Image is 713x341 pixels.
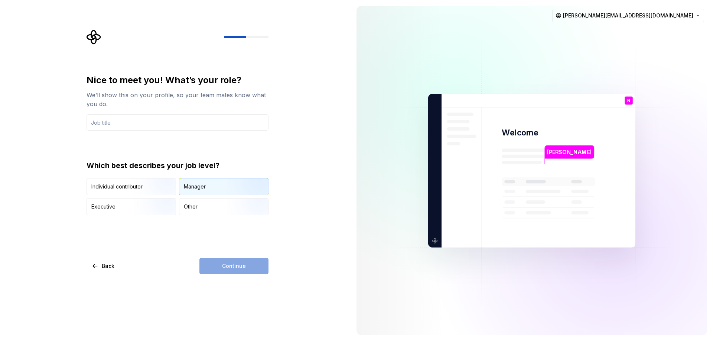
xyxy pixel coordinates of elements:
div: Other [184,203,198,210]
span: Back [102,262,114,270]
div: Individual contributor [91,183,143,190]
div: Nice to meet you! What’s your role? [87,74,268,86]
p: Welcome [502,127,538,138]
span: [PERSON_NAME][EMAIL_ADDRESS][DOMAIN_NAME] [563,12,693,19]
input: Job title [87,114,268,131]
svg: Supernova Logo [87,30,101,45]
button: [PERSON_NAME][EMAIL_ADDRESS][DOMAIN_NAME] [552,9,704,22]
div: Executive [91,203,115,210]
button: Back [87,258,121,274]
div: Which best describes your job level? [87,160,268,171]
p: [PERSON_NAME] [547,148,592,156]
div: Manager [184,183,206,190]
div: We’ll show this on your profile, so your team mates know what you do. [87,91,268,108]
p: N [627,98,630,102]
